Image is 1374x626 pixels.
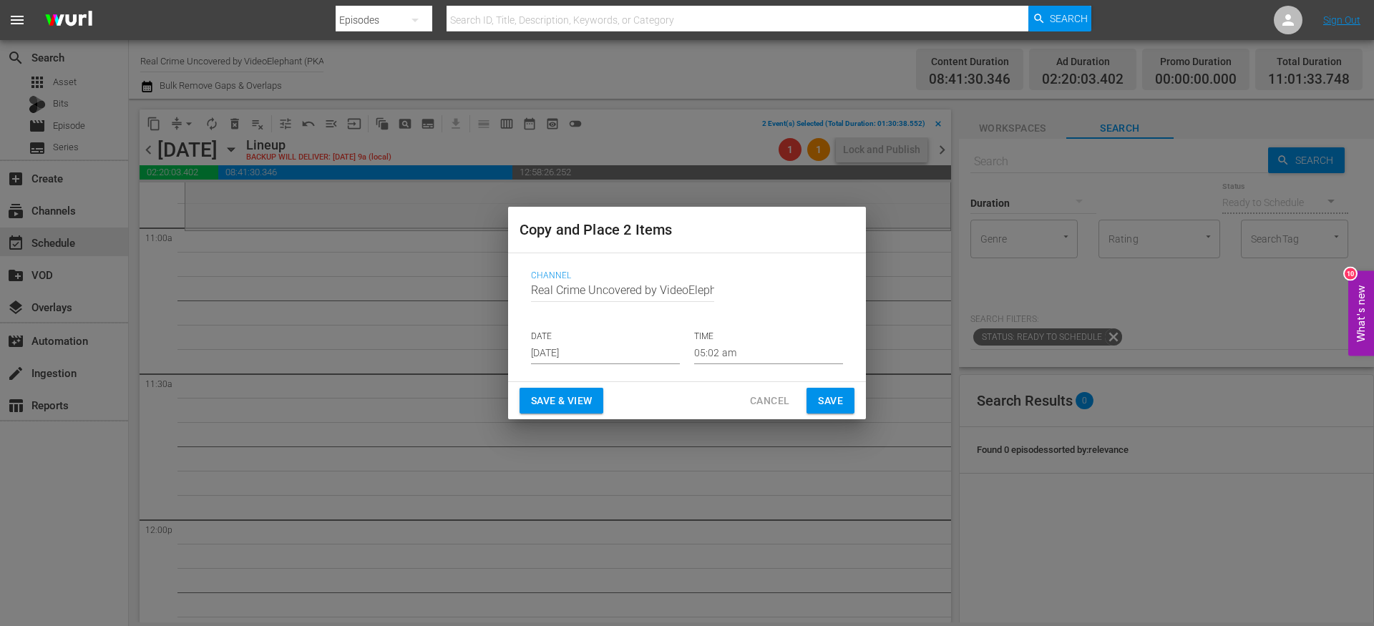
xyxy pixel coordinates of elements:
button: Open Feedback Widget [1348,270,1374,356]
img: ans4CAIJ8jUAAAAAAAAAAAAAAAAAAAAAAAAgQb4GAAAAAAAAAAAAAAAAAAAAAAAAJMjXAAAAAAAAAAAAAAAAAAAAAAAAgAT5G... [34,4,103,37]
button: Cancel [739,388,801,414]
p: DATE [531,331,680,343]
div: 10 [1345,268,1356,279]
button: Save [807,388,854,414]
span: menu [9,11,26,29]
h2: Copy and Place 2 Items [520,218,854,241]
span: Cancel [750,392,789,410]
span: Channel [531,270,836,282]
span: Search [1050,6,1088,31]
a: Sign Out [1323,14,1360,26]
span: Save [818,392,843,410]
p: TIME [694,331,843,343]
span: Save & View [531,392,592,410]
button: Save & View [520,388,603,414]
